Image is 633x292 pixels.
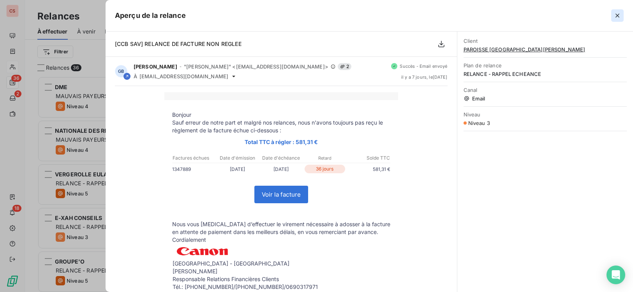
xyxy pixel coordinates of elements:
p: Cordialement [172,236,390,244]
span: Canal [464,87,627,93]
p: 1347889 [172,165,216,173]
p: 581,31 € [347,165,390,173]
span: "[PERSON_NAME]" <[EMAIL_ADDRESS][DOMAIN_NAME]> [184,63,328,70]
span: Niveau [464,111,627,118]
span: À [134,73,137,79]
span: il y a 7 jours , le [DATE] [401,75,448,79]
p: 36 jours [305,165,345,173]
span: Plan de relance [464,62,627,69]
span: [EMAIL_ADDRESS][DOMAIN_NAME] [139,73,228,79]
p: Bonjour [172,111,390,119]
span: - [180,64,182,69]
p: Solde TTC [347,155,390,162]
div: [GEOGRAPHIC_DATA] - [GEOGRAPHIC_DATA] [173,260,318,267]
p: Sauf erreur de notre part et malgré nos relances, nous n'avons toujours pas reçu le règlement de ... [172,119,390,134]
span: [CCB SAV] RELANCE DE FACTURE NON REGLEE [115,40,242,47]
p: [DATE] [216,165,259,173]
p: Nous vous [MEDICAL_DATA] d’effectuer le virement nécessaire à adosser à la facture en attente de ... [172,220,390,236]
div: Responsable Relations Financières Clients [173,275,318,283]
p: Factures échues [173,155,215,162]
span: [PERSON_NAME] [134,63,177,70]
span: 2 [338,63,351,70]
span: Niveau 3 [468,120,490,126]
div: Open Intercom Messenger [607,266,625,284]
span: Succès - Email envoyé [400,64,447,69]
h5: Aperçu de la relance [115,10,186,21]
span: RELANCE - RAPPEL ECHEANCE [464,71,627,77]
span: PAROISSE [GEOGRAPHIC_DATA][PERSON_NAME] [464,46,627,53]
div: GB [115,65,127,77]
span: Email [464,95,627,102]
p: Retard [303,155,346,162]
p: Date d'émission [216,155,259,162]
p: Date d'échéance [260,155,303,162]
span: Client [464,38,627,44]
div: [PERSON_NAME] [173,267,318,275]
p: [DATE] [259,165,303,173]
img: uehElCdYHBEWoHBwcHBwcHBweHOuAItYODg4ODg4ODg0MdcITawcHBwcHBwcHBoQ44Qu3g4ODg4ODg4OBQBxyhdnBwcHBwcHB... [173,244,233,260]
div: Tél.: [PHONE_NUMBER]/[PHONE_NUMBER]/0690317971 [173,283,318,291]
p: Total TTC à régler : 581,31 € [172,137,390,146]
a: Voir la facture [255,186,308,203]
